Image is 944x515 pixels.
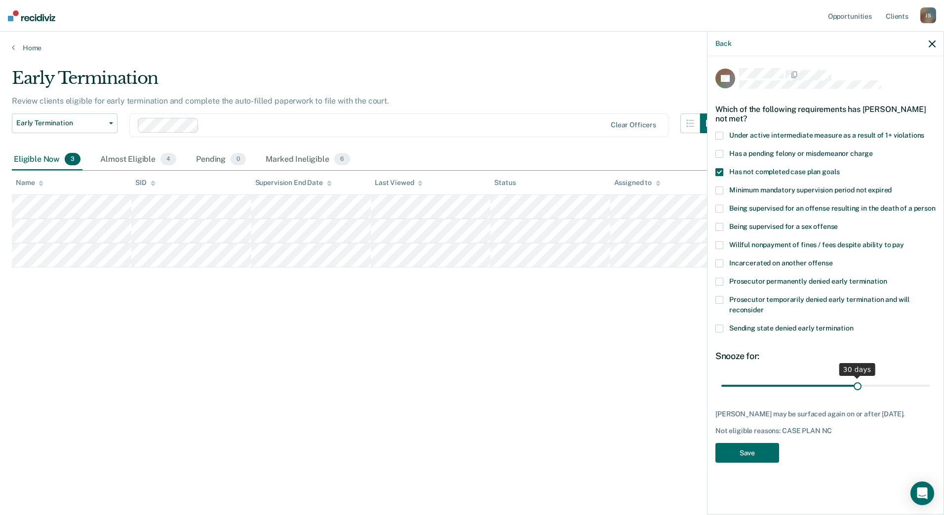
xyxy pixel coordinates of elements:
[839,363,875,376] div: 30 days
[8,10,55,21] img: Recidiviz
[611,121,656,129] div: Clear officers
[729,277,887,285] span: Prosecutor permanently denied early termination
[12,43,932,52] a: Home
[16,119,105,127] span: Early Termination
[12,149,82,171] div: Eligible Now
[715,427,936,435] div: Not eligible reasons: CASE PLAN NC
[494,179,515,187] div: Status
[715,410,936,418] div: [PERSON_NAME] may be surfaced again on or after [DATE].
[255,179,332,187] div: Supervision End Date
[264,149,352,171] div: Marked Ineligible
[160,153,176,166] span: 4
[729,222,838,230] span: Being supervised for a sex offense
[729,259,833,267] span: Incarcerated on another offense
[729,131,924,139] span: Under active intermediate measure as a result of 1+ violations
[729,324,854,332] span: Sending state denied early termination
[729,295,909,314] span: Prosecutor temporarily denied early termination and will reconsider
[729,168,839,176] span: Has not completed case plan goals
[375,179,423,187] div: Last Viewed
[920,7,936,23] div: J S
[135,179,156,187] div: SID
[715,97,936,131] div: Which of the following requirements has [PERSON_NAME] not met?
[98,149,178,171] div: Almost Eligible
[715,443,779,463] button: Save
[729,241,904,249] span: Willful nonpayment of fines / fees despite ability to pay
[715,351,936,362] div: Snooze for:
[729,186,892,194] span: Minimum mandatory supervision period not expired
[715,39,731,48] button: Back
[16,179,43,187] div: Name
[12,68,720,96] div: Early Termination
[65,153,80,166] span: 3
[614,179,661,187] div: Assigned to
[231,153,246,166] span: 0
[334,153,350,166] span: 6
[12,96,389,106] p: Review clients eligible for early termination and complete the auto-filled paperwork to file with...
[729,149,873,157] span: Has a pending felony or misdemeanor charge
[910,481,934,505] div: Open Intercom Messenger
[194,149,248,171] div: Pending
[729,204,936,212] span: Being supervised for an offense resulting in the death of a person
